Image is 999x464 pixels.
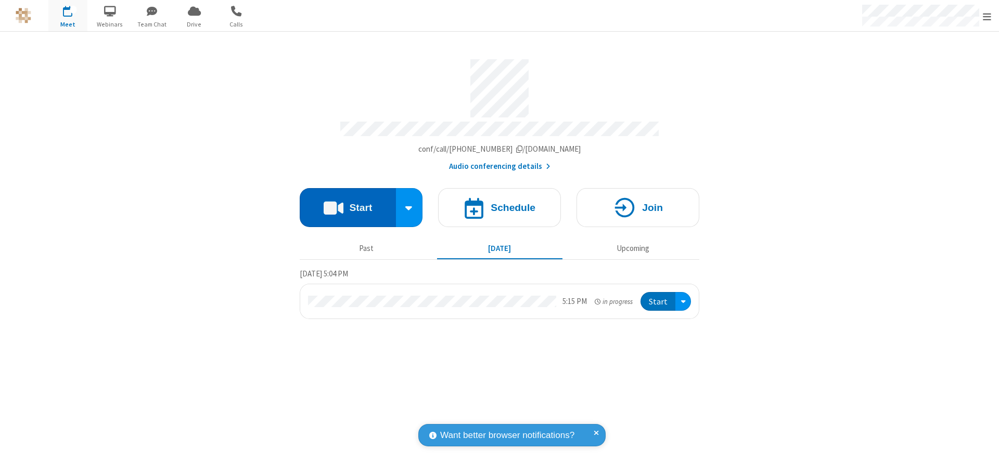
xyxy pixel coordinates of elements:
[304,238,429,258] button: Past
[438,188,561,227] button: Schedule
[491,203,535,213] h4: Schedule
[16,8,31,23] img: QA Selenium DO NOT DELETE OR CHANGE
[675,292,691,311] div: Open menu
[418,143,581,155] button: Copy my meeting room linkCopy my meeting room link
[570,238,696,258] button: Upcoming
[437,238,562,258] button: [DATE]
[642,203,663,213] h4: Join
[595,297,633,307] em: in progress
[300,188,396,227] button: Start
[349,203,372,213] h4: Start
[133,20,172,29] span: Team Chat
[973,437,991,457] iframe: Chat
[300,268,699,320] section: Today's Meetings
[449,161,550,173] button: Audio conferencing details
[175,20,214,29] span: Drive
[562,296,587,308] div: 5:15 PM
[300,51,699,173] section: Account details
[91,20,130,29] span: Webinars
[70,6,77,14] div: 1
[48,20,87,29] span: Meet
[418,144,581,154] span: Copy my meeting room link
[440,429,574,442] span: Want better browser notifications?
[217,20,256,29] span: Calls
[300,269,348,279] span: [DATE] 5:04 PM
[577,188,699,227] button: Join
[641,292,675,311] button: Start
[396,188,423,227] div: Start conference options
